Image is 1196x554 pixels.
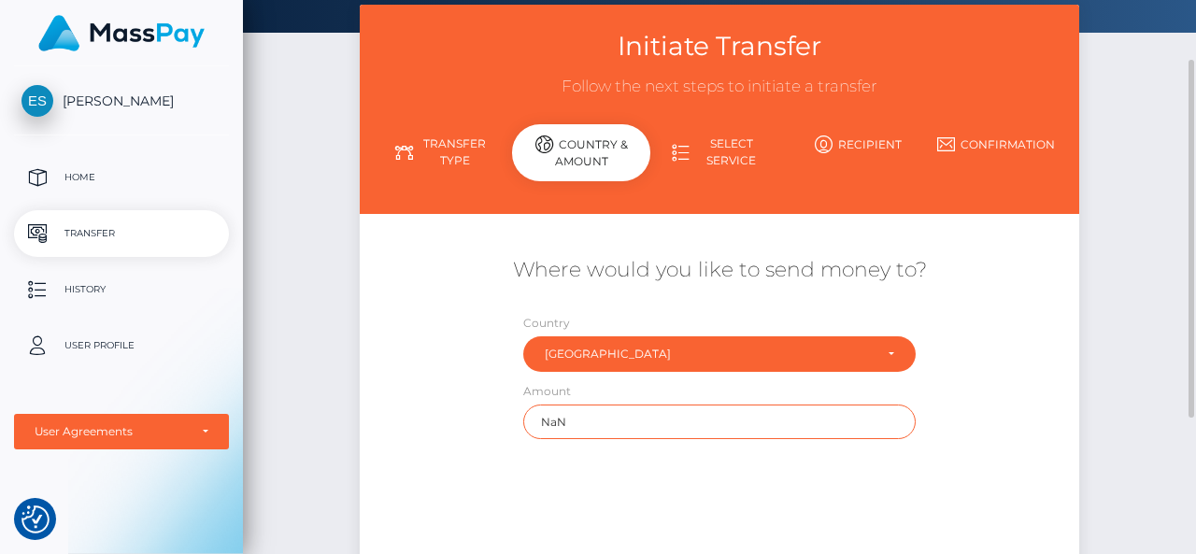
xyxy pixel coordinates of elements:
[21,276,221,304] p: History
[523,405,915,439] input: Amount to send in undefined (Maximum: undefined)
[21,332,221,360] p: User Profile
[21,163,221,192] p: Home
[545,347,872,362] div: [GEOGRAPHIC_DATA]
[523,315,570,332] label: Country
[374,128,512,177] a: Transfer Type
[789,128,927,161] a: Recipient
[14,154,229,201] a: Home
[374,256,1065,285] h5: Where would you like to send money to?
[35,424,188,439] div: User Agreements
[14,92,229,109] span: [PERSON_NAME]
[523,336,915,372] button: France
[927,128,1065,161] a: Confirmation
[650,128,789,177] a: Select Service
[14,414,229,449] button: User Agreements
[21,505,50,533] button: Consent Preferences
[523,383,571,400] label: Amount
[21,505,50,533] img: Revisit consent button
[374,28,1065,64] h3: Initiate Transfer
[14,210,229,257] a: Transfer
[14,322,229,369] a: User Profile
[374,76,1065,98] h3: Follow the next steps to initiate a transfer
[512,124,650,181] div: Country & Amount
[21,220,221,248] p: Transfer
[38,15,205,51] img: MassPay
[14,266,229,313] a: History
